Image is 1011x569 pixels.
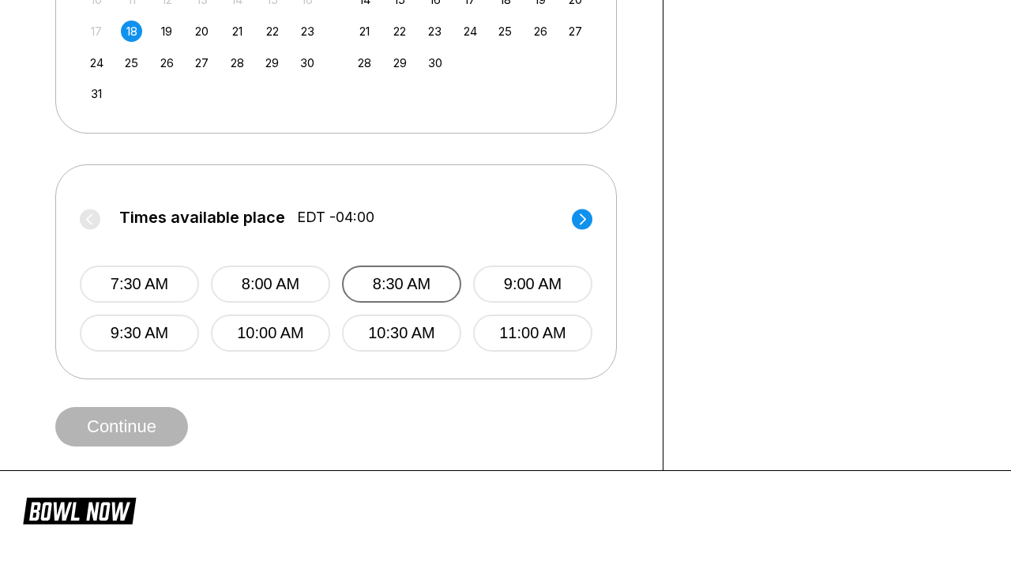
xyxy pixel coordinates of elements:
div: Choose Monday, September 22nd, 2025 [389,21,411,42]
span: EDT -04:00 [297,209,374,226]
button: 10:30 AM [342,315,461,352]
div: Choose Tuesday, September 23rd, 2025 [424,21,445,42]
div: Choose Wednesday, August 20th, 2025 [191,21,212,42]
div: Choose Tuesday, September 30th, 2025 [424,52,445,73]
div: Not available Sunday, August 17th, 2025 [86,21,107,42]
button: 7:30 AM [80,266,199,303]
button: 8:30 AM [342,266,461,303]
div: Choose Sunday, August 31st, 2025 [86,83,107,104]
div: Choose Saturday, August 23rd, 2025 [297,21,318,42]
div: Choose Thursday, August 21st, 2025 [227,21,248,42]
div: Choose Saturday, August 30th, 2025 [297,52,318,73]
div: Choose Thursday, September 25th, 2025 [494,21,516,42]
div: Choose Friday, August 29th, 2025 [261,52,283,73]
div: Choose Monday, August 25th, 2025 [121,52,142,73]
div: Choose Sunday, August 24th, 2025 [86,52,107,73]
div: Choose Saturday, September 27th, 2025 [565,21,586,42]
div: Choose Tuesday, August 26th, 2025 [156,52,178,73]
button: 9:00 AM [473,266,592,303]
button: 8:00 AM [211,266,330,303]
div: Choose Tuesday, August 19th, 2025 [156,21,178,42]
div: Choose Sunday, September 28th, 2025 [354,52,375,73]
div: Choose Monday, September 29th, 2025 [389,52,411,73]
button: 9:30 AM [80,315,199,352]
div: Choose Friday, August 22nd, 2025 [261,21,283,42]
span: Times available place [119,209,285,226]
div: Choose Monday, August 18th, 2025 [121,21,142,42]
button: 10:00 AM [211,315,330,352]
div: Choose Friday, September 26th, 2025 [530,21,551,42]
div: Choose Wednesday, September 24th, 2025 [460,21,481,42]
div: Choose Sunday, September 21st, 2025 [354,21,375,42]
div: Choose Thursday, August 28th, 2025 [227,52,248,73]
div: Choose Wednesday, August 27th, 2025 [191,52,212,73]
button: 11:00 AM [473,315,592,352]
